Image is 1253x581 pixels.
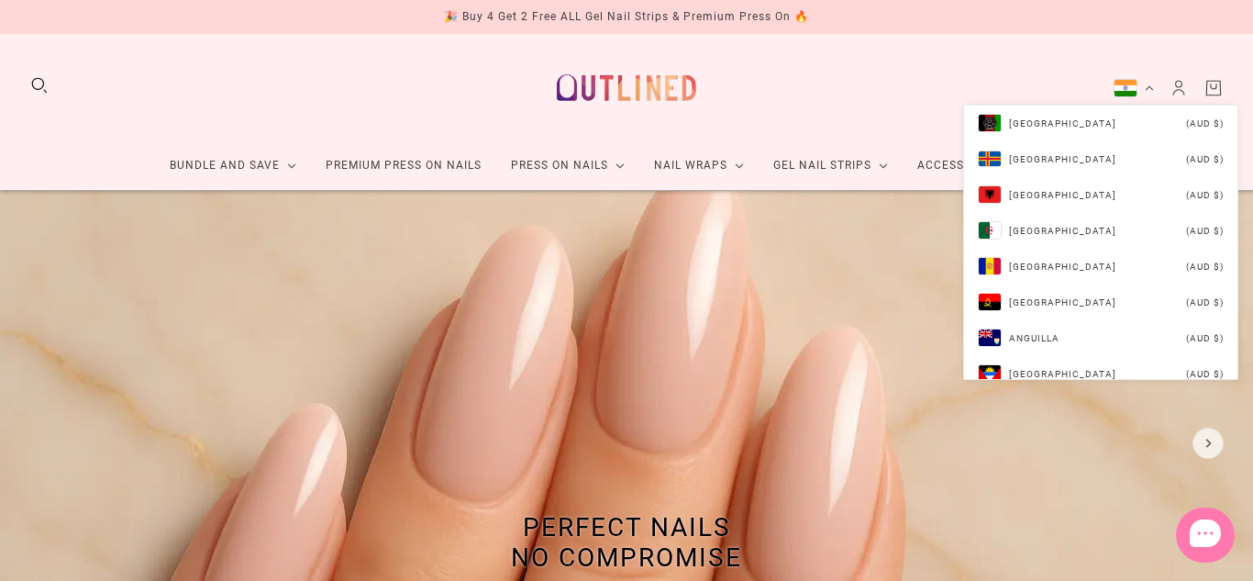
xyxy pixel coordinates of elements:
p: (AUD $) [1186,150,1224,169]
button: India [1114,79,1154,97]
a: Premium Press On Nails [311,141,496,190]
p: (AUD $) [1186,257,1224,276]
a: Bundle and Save [155,141,311,190]
a: Press On Nails [496,141,639,190]
a: Nail Wraps [639,141,759,190]
p: (AUD $) [1186,185,1224,205]
p: (AUD $) [1186,364,1224,384]
a: Gel Nail Strips [759,141,903,190]
p: (AUD $) [1186,329,1224,348]
a: Outlined [546,49,707,127]
a: Account [1169,78,1189,98]
a: Accessories [903,141,1013,190]
p: (AUD $) [1186,221,1224,240]
button: Search [29,75,50,95]
p: (AUD $) [1186,293,1224,312]
a: Cart [1203,78,1224,98]
span: Perfect Nails No Compromise [511,511,742,573]
div: 🎉 Buy 4 Get 2 Free ALL Gel Nail Strips & Premium Press On 🔥 [444,7,809,27]
p: (AUD $) [1186,114,1224,133]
